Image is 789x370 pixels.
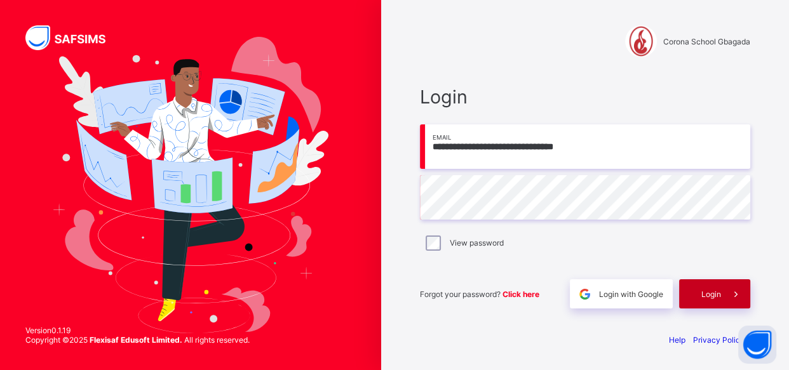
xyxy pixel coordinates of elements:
span: Corona School Gbagada [663,37,750,46]
img: SAFSIMS Logo [25,25,121,50]
img: google.396cfc9801f0270233282035f929180a.svg [577,287,592,301]
button: Open asap [738,326,776,364]
img: Hero Image [53,37,328,333]
span: Login [420,86,750,108]
span: Forgot your password? [420,289,539,299]
span: Login with Google [599,289,663,299]
a: Help [669,335,685,345]
label: View password [450,238,504,248]
span: Copyright © 2025 All rights reserved. [25,335,250,345]
span: Version 0.1.19 [25,326,250,335]
strong: Flexisaf Edusoft Limited. [90,335,182,345]
a: Click here [502,289,539,299]
a: Privacy Policy [693,335,745,345]
span: Login [701,289,721,299]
